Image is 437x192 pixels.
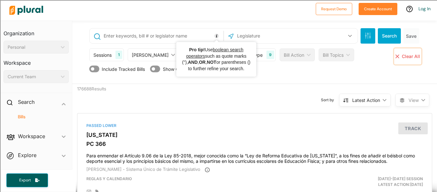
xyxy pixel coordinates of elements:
[207,60,217,65] b: NOT
[199,60,206,65] b: OR
[189,47,205,52] b: Pro tip!
[186,47,243,59] a: boolean search operators
[181,47,251,72] div: Use such as quote marks ("), , , or parentheses () to further refine your search.
[188,60,197,65] b: AND
[214,33,219,39] div: Tooltip anchor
